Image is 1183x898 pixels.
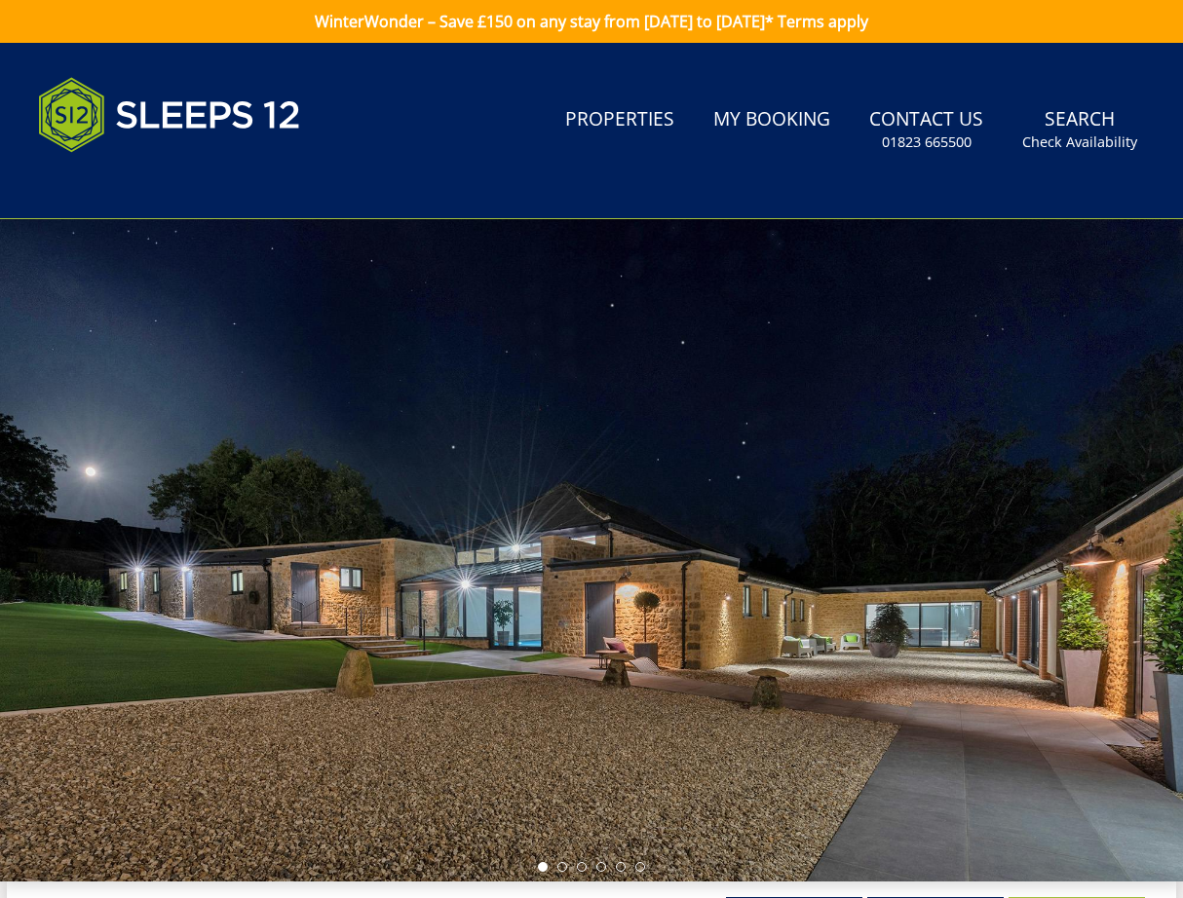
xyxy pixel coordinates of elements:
a: SearchCheck Availability [1014,98,1145,162]
small: 01823 665500 [882,132,972,152]
iframe: Customer reviews powered by Trustpilot [28,175,233,192]
small: Check Availability [1022,132,1137,152]
a: Contact Us01823 665500 [861,98,991,162]
a: My Booking [706,98,838,142]
img: Sleeps 12 [38,66,301,164]
a: Properties [557,98,682,142]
